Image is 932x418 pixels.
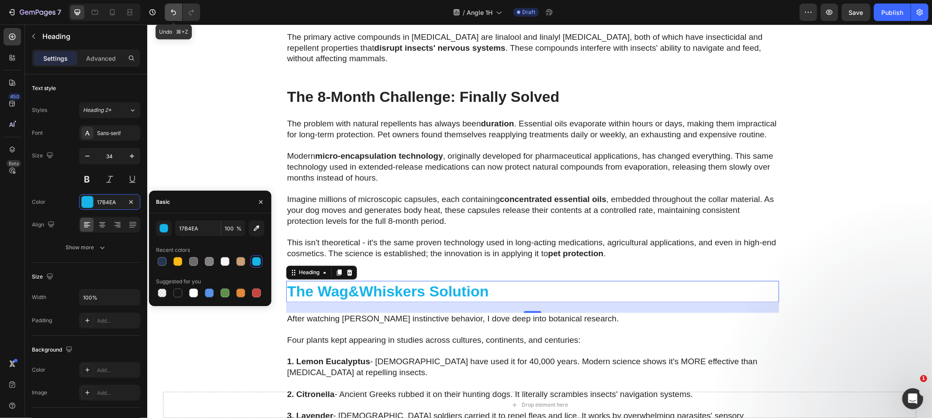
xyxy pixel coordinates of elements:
p: 7 [57,7,61,17]
div: Show more [66,243,107,252]
strong: disrupt insects' nervous systems [227,19,358,28]
p: Settings [43,54,68,63]
strong: micro-encapsulation technology [168,127,295,136]
span: Angle 1H [467,8,492,17]
button: Publish [874,3,911,21]
div: Padding [32,317,52,324]
div: Font [32,129,43,137]
button: Save [842,3,870,21]
div: Drop element here [374,377,421,384]
div: Basic [156,198,170,206]
div: Suggested for you [156,278,201,286]
div: Add... [97,389,138,397]
input: Eg: FFFFFF [175,220,221,236]
div: Sans-serif [97,129,138,137]
div: 450 [8,93,21,100]
strong: pet protection [401,225,456,234]
strong: 2. Citronella [140,366,187,375]
div: Undo/Redo [165,3,200,21]
p: After watching [PERSON_NAME] instinctive behavior, I dove deep into botanical research. [140,289,631,300]
div: Heading [150,244,174,252]
div: Recent colors [156,246,190,254]
p: - [DEMOGRAPHIC_DATA] have used it for 40,000 years. Modern science shows it's MORE effective than... [140,332,631,354]
div: Rich Text Editor. Editing area: main [139,94,632,236]
div: Publish [881,8,903,17]
strong: concentrated essential oils [353,171,459,180]
div: Color [32,366,45,374]
div: Add... [97,366,138,374]
p: This isn't theoretical - it's the same proven technology used in long-acting medications, agricul... [140,213,631,235]
p: The 8-Month Challenge: Finally Solved [140,63,631,82]
p: Four plants kept appearing in studies across cultures, continents, and centuries: [140,311,631,322]
p: - Ancient Greeks rubbed it on their hunting dogs. It literally scrambles insects' navigation syst... [140,365,631,376]
iframe: Intercom live chat [902,388,923,409]
div: Size [32,271,55,283]
h2: Rich Text Editor. Editing area: main [139,257,632,278]
span: 1 [920,375,927,382]
button: Heading 2* [79,102,140,118]
p: The Wag&Whiskers Solution [140,258,631,277]
button: 7 [3,3,65,21]
p: The problem with natural repellents has always been . Essential oils evaporate within hours or da... [140,94,631,116]
div: Color [32,198,45,206]
strong: 1. Lemon Eucalyptus [140,333,223,342]
div: Styles [32,106,47,114]
span: Heading 2* [83,106,111,114]
div: Add... [97,317,138,325]
strong: duration [334,95,367,104]
span: / [463,8,465,17]
span: Draft [522,8,535,16]
p: Heading [42,31,137,42]
p: Advanced [86,54,116,63]
div: Background [32,344,74,356]
p: Imagine millions of microscopic capsules, each containing , embedded throughout the collar materi... [140,170,631,202]
input: Auto [80,289,140,305]
h2: Rich Text Editor. Editing area: main [139,62,632,83]
p: The primary active compounds in [MEDICAL_DATA] are linalool and linalyl [MEDICAL_DATA], both of w... [140,8,631,40]
iframe: Design area [147,24,932,418]
div: Beta [7,160,21,167]
div: Image [32,389,47,397]
div: 17B4EA [97,199,122,206]
div: Size [32,150,55,162]
button: Show more [32,240,140,255]
div: Width [32,293,46,301]
span: Save [849,9,863,16]
div: Text style [32,84,56,92]
div: Align [32,219,56,231]
p: Modern , originally developed for pharmaceutical applications, has changed everything. This same ... [140,127,631,159]
span: % [236,225,242,233]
